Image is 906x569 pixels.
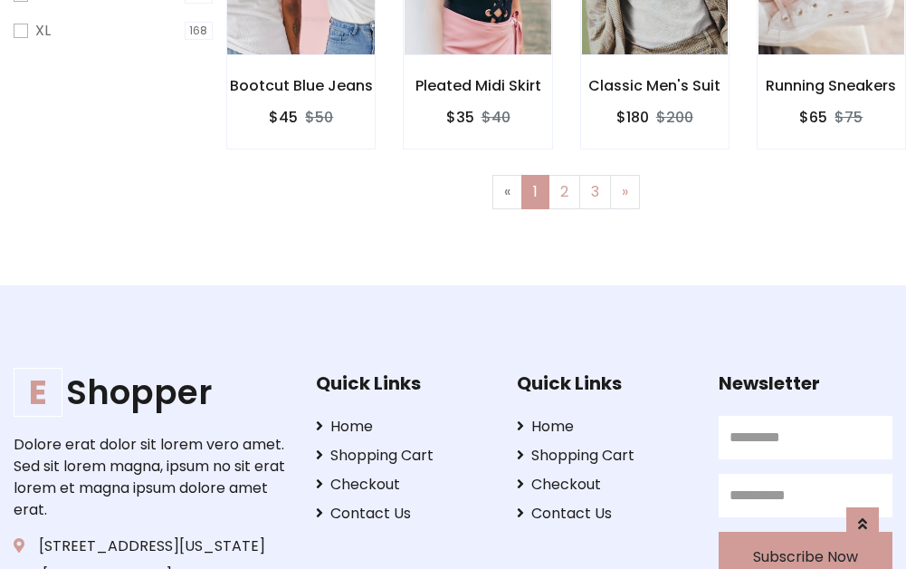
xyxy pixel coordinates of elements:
[616,109,649,126] h6: $180
[548,175,580,209] a: 2
[269,109,298,126] h6: $45
[517,445,691,467] a: Shopping Cart
[14,372,288,412] h1: Shopper
[719,372,892,394] h5: Newsletter
[446,109,474,126] h6: $35
[579,175,611,209] a: 3
[581,77,729,94] h6: Classic Men's Suit
[316,416,490,438] a: Home
[521,175,549,209] a: 1
[316,445,490,467] a: Shopping Cart
[14,372,288,412] a: EShopper
[517,474,691,496] a: Checkout
[14,535,288,557] p: [STREET_ADDRESS][US_STATE]
[404,77,551,94] h6: Pleated Midi Skirt
[517,416,691,438] a: Home
[834,107,863,128] del: $75
[35,20,51,42] label: XL
[305,107,333,128] del: $50
[316,503,490,525] a: Contact Us
[622,181,628,202] span: »
[316,474,490,496] a: Checkout
[14,368,62,417] span: E
[799,109,827,126] h6: $65
[758,77,905,94] h6: Running Sneakers
[610,175,640,209] a: Next
[517,372,691,394] h5: Quick Links
[482,107,510,128] del: $40
[227,77,375,94] h6: Bootcut Blue Jeans
[316,372,490,394] h5: Quick Links
[14,434,288,521] p: Dolore erat dolor sit lorem vero amet. Sed sit lorem magna, ipsum no sit erat lorem et magna ipsu...
[240,175,892,209] nav: Page navigation
[656,107,693,128] del: $200
[517,503,691,525] a: Contact Us
[185,22,214,40] span: 168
